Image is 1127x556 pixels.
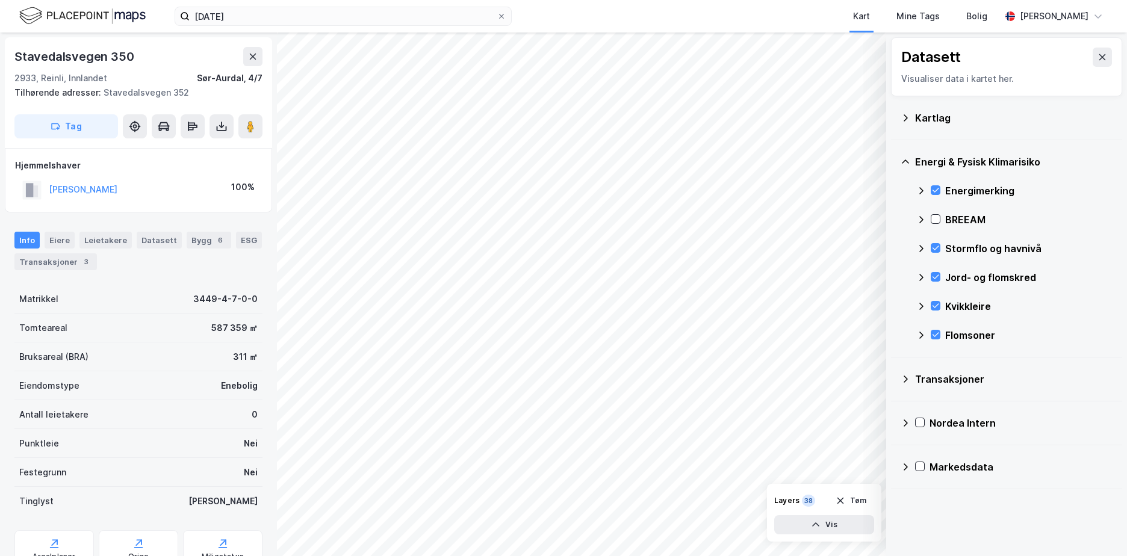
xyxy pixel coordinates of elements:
div: 38 [802,495,815,507]
div: 0 [252,407,258,422]
div: Kvikkleire [945,299,1113,314]
div: 3 [80,256,92,268]
div: Tinglyst [19,494,54,508]
div: Flomsoner [945,328,1113,342]
div: BREEAM [945,212,1113,227]
div: Punktleie [19,436,59,451]
div: Nei [244,436,258,451]
div: [PERSON_NAME] [1020,9,1088,23]
div: Hjemmelshaver [15,158,262,173]
div: Kartlag [915,111,1113,125]
div: Eiendomstype [19,378,79,393]
div: Kart [853,9,870,23]
div: Energi & Fysisk Klimarisiko [915,155,1113,169]
button: Tag [14,114,118,138]
div: Bygg [187,232,231,249]
div: Stormflo og havnivå [945,241,1113,256]
div: Stavedalsvegen 350 [14,47,136,66]
div: Enebolig [221,378,258,393]
div: Matrikkel [19,292,58,306]
div: Transaksjoner [915,372,1113,386]
div: Sør-Aurdal, 4/7 [197,71,262,85]
div: Tomteareal [19,321,67,335]
div: Datasett [137,232,182,249]
div: [PERSON_NAME] [188,494,258,508]
div: Markedsdata [930,460,1113,474]
div: Mine Tags [896,9,940,23]
div: ESG [236,232,262,249]
div: Bruksareal (BRA) [19,350,88,364]
div: Festegrunn [19,465,66,480]
div: Info [14,232,40,249]
div: 6 [214,234,226,246]
iframe: Chat Widget [1067,498,1127,556]
div: Leietakere [79,232,132,249]
div: Nei [244,465,258,480]
div: Nordea Intern [930,416,1113,430]
div: Visualiser data i kartet her. [901,72,1112,86]
button: Vis [774,515,874,534]
span: Tilhørende adresser: [14,87,104,97]
div: 2933, Reinli, Innlandet [14,71,107,85]
div: Antall leietakere [19,407,88,422]
div: 587 359 ㎡ [211,321,258,335]
div: Jord- og flomskred [945,270,1113,285]
div: Datasett [901,48,961,67]
div: 311 ㎡ [233,350,258,364]
input: Søk på adresse, matrikkel, gårdeiere, leietakere eller personer [190,7,497,25]
div: 3449-4-7-0-0 [193,292,258,306]
div: Eiere [45,232,75,249]
button: Tøm [828,491,874,510]
div: 100% [231,180,255,194]
img: logo.f888ab2527a4732fd821a326f86c7f29.svg [19,5,146,26]
div: Bolig [966,9,987,23]
div: Energimerking [945,184,1113,198]
div: Transaksjoner [14,253,97,270]
div: Stavedalsvegen 352 [14,85,253,100]
div: Layers [774,496,799,505]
